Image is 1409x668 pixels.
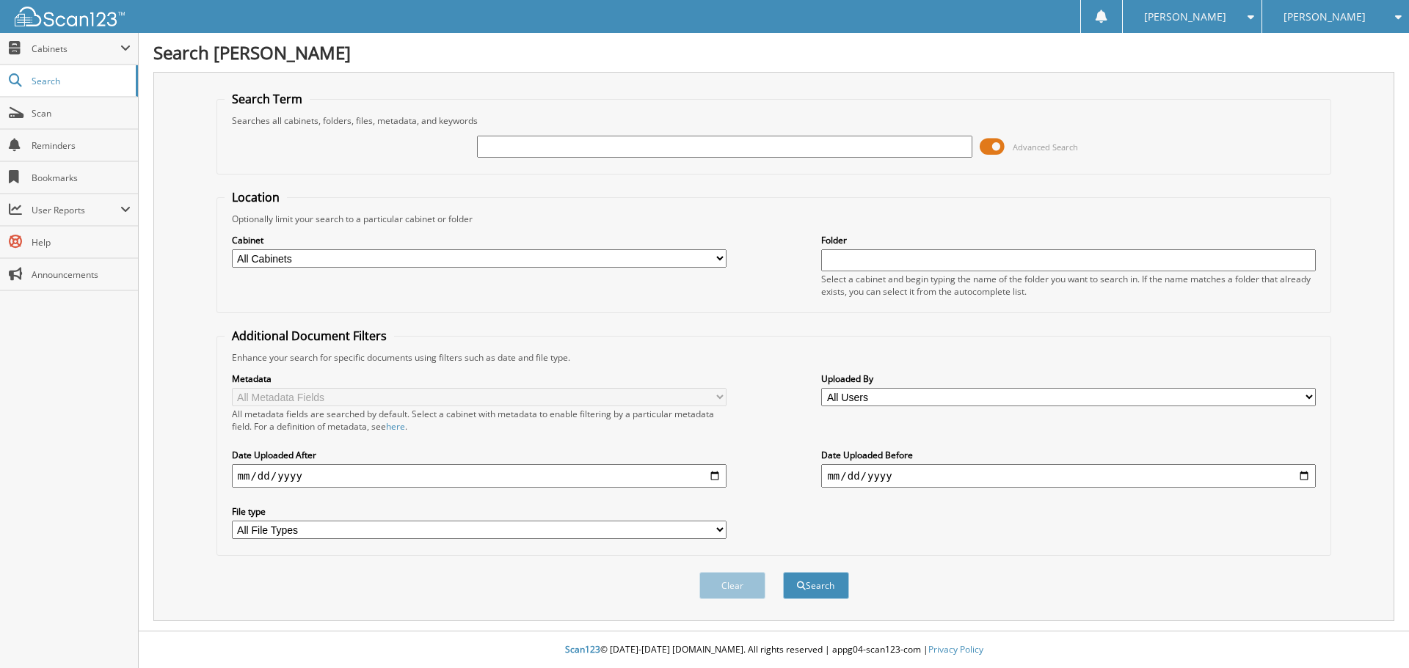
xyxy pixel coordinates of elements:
span: Help [32,236,131,249]
span: [PERSON_NAME] [1284,12,1366,21]
span: User Reports [32,204,120,216]
label: Cabinet [232,234,727,246]
span: Cabinets [32,43,120,55]
label: Date Uploaded Before [821,449,1316,461]
h1: Search [PERSON_NAME] [153,40,1394,65]
label: Folder [821,234,1316,246]
span: [PERSON_NAME] [1144,12,1226,21]
legend: Additional Document Filters [225,328,394,344]
legend: Location [225,189,287,205]
label: File type [232,505,727,518]
div: Select a cabinet and begin typing the name of the folder you want to search in. If the name match... [821,273,1316,298]
legend: Search Term [225,91,310,107]
span: Scan [32,107,131,120]
label: Uploaded By [821,372,1316,385]
span: Scan123 [565,643,600,656]
div: All metadata fields are searched by default. Select a cabinet with metadata to enable filtering b... [232,408,727,433]
span: Advanced Search [1013,142,1078,153]
div: Optionally limit your search to a particular cabinet or folder [225,213,1324,225]
div: Enhance your search for specific documents using filters such as date and file type. [225,351,1324,364]
button: Clear [699,572,765,599]
span: Announcements [32,268,131,281]
div: © [DATE]-[DATE] [DOMAIN_NAME]. All rights reserved | appg04-scan123-com | [139,632,1409,668]
label: Date Uploaded After [232,449,727,461]
a: Privacy Policy [928,643,983,656]
div: Searches all cabinets, folders, files, metadata, and keywords [225,114,1324,127]
input: end [821,464,1316,488]
a: here [386,420,405,433]
label: Metadata [232,372,727,385]
span: Reminders [32,139,131,152]
span: Search [32,75,128,87]
input: start [232,464,727,488]
span: Bookmarks [32,172,131,184]
button: Search [783,572,849,599]
img: scan123-logo-white.svg [15,7,125,26]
